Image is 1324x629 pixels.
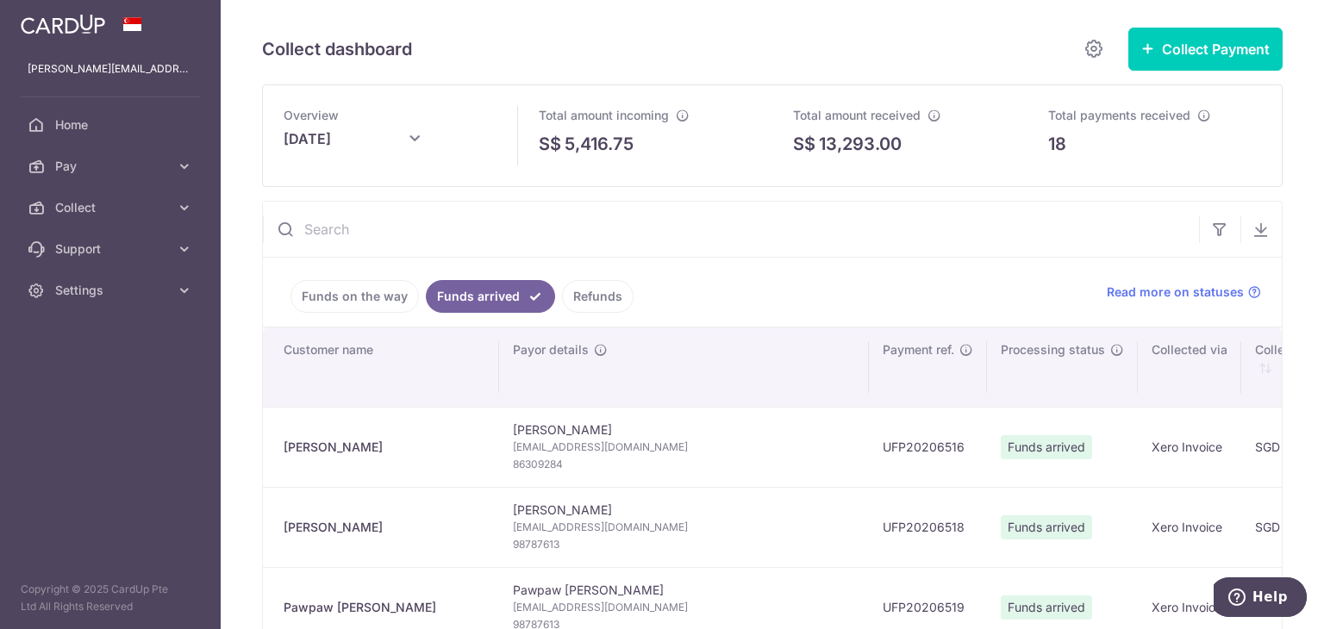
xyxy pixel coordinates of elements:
button: Collect Payment [1128,28,1283,71]
span: Support [55,240,169,258]
span: [EMAIL_ADDRESS][DOMAIN_NAME] [513,519,855,536]
th: Processing status [987,327,1138,407]
a: Funds on the way [290,280,419,313]
span: Pay [55,158,169,175]
a: Refunds [562,280,634,313]
td: UFP20206516 [869,407,987,487]
span: Help [39,12,74,28]
span: S$ [793,131,815,157]
span: Funds arrived [1001,595,1092,620]
span: [EMAIL_ADDRESS][DOMAIN_NAME] [513,599,855,616]
span: Collect [55,199,169,216]
p: [PERSON_NAME][EMAIL_ADDRESS][DOMAIN_NAME] [28,60,193,78]
span: S$ [539,131,561,157]
span: Read more on statuses [1107,283,1244,301]
p: 18 [1048,131,1066,157]
span: Home [55,116,169,134]
td: Xero Invoice [1138,487,1241,567]
span: Processing status [1001,341,1105,358]
div: Pawpaw [PERSON_NAME] [284,599,485,616]
iframe: Opens a widget where you can find more information [1214,577,1307,620]
td: [PERSON_NAME] [499,407,869,487]
span: Overview [284,108,339,122]
div: [PERSON_NAME] [284,439,485,456]
p: 13,293.00 [819,131,902,157]
span: Settings [55,282,169,299]
td: [PERSON_NAME] [499,487,869,567]
span: 98787613 [513,536,855,553]
a: Read more on statuses [1107,283,1261,301]
span: Payment ref. [883,341,954,358]
span: Funds arrived [1001,515,1092,539]
span: Total amount received [793,108,921,122]
th: Payment ref. [869,327,987,407]
h5: Collect dashboard [262,35,412,63]
img: CardUp [21,14,105,34]
td: Xero Invoice [1138,407,1241,487]
span: Total amount incoming [539,108,669,122]
a: Funds arrived [426,280,555,313]
span: Payor details [513,341,589,358]
th: Collected via [1138,327,1241,407]
th: Payor details [499,327,869,407]
td: UFP20206518 [869,487,987,567]
div: [PERSON_NAME] [284,519,485,536]
span: [EMAIL_ADDRESS][DOMAIN_NAME] [513,439,855,456]
input: Search [263,202,1199,257]
p: 5,416.75 [565,131,634,157]
span: 86309284 [513,456,855,473]
th: Customer name [263,327,499,407]
span: Funds arrived [1001,435,1092,459]
span: Total payments received [1048,108,1190,122]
